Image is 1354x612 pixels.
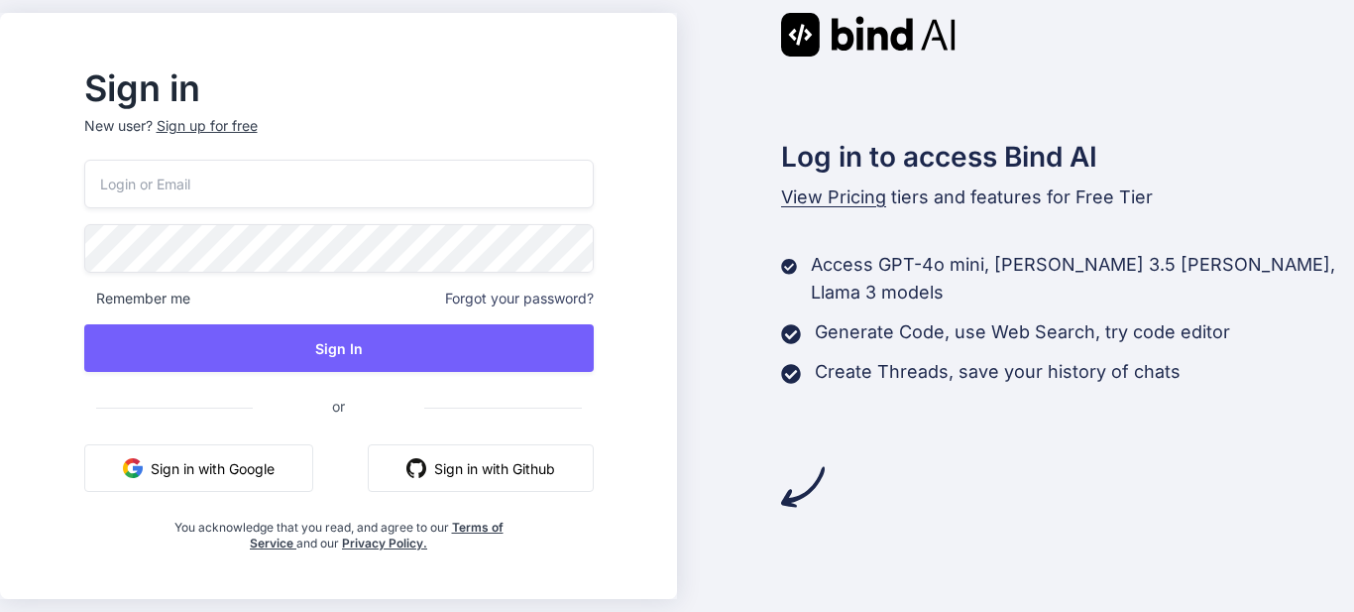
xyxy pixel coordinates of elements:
[781,184,1354,211] p: tiers and features for Free Tier
[84,289,190,308] span: Remember me
[815,358,1181,386] p: Create Threads, save your history of chats
[169,508,508,551] div: You acknowledge that you read, and agree to our and our
[445,289,594,308] span: Forgot your password?
[781,13,956,57] img: Bind AI logo
[811,251,1354,306] p: Access GPT-4o mini, [PERSON_NAME] 3.5 [PERSON_NAME], Llama 3 models
[815,318,1230,346] p: Generate Code, use Web Search, try code editor
[123,458,143,478] img: google
[781,136,1354,178] h2: Log in to access Bind AI
[250,520,504,551] a: Terms of Service
[84,444,313,492] button: Sign in with Google
[781,186,886,207] span: View Pricing
[84,160,594,208] input: Login or Email
[84,324,594,372] button: Sign In
[342,536,427,551] a: Privacy Policy.
[157,116,258,136] div: Sign up for free
[406,458,426,478] img: github
[368,444,594,492] button: Sign in with Github
[253,382,424,430] span: or
[781,465,825,509] img: arrow
[84,72,594,104] h2: Sign in
[84,116,594,160] p: New user?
